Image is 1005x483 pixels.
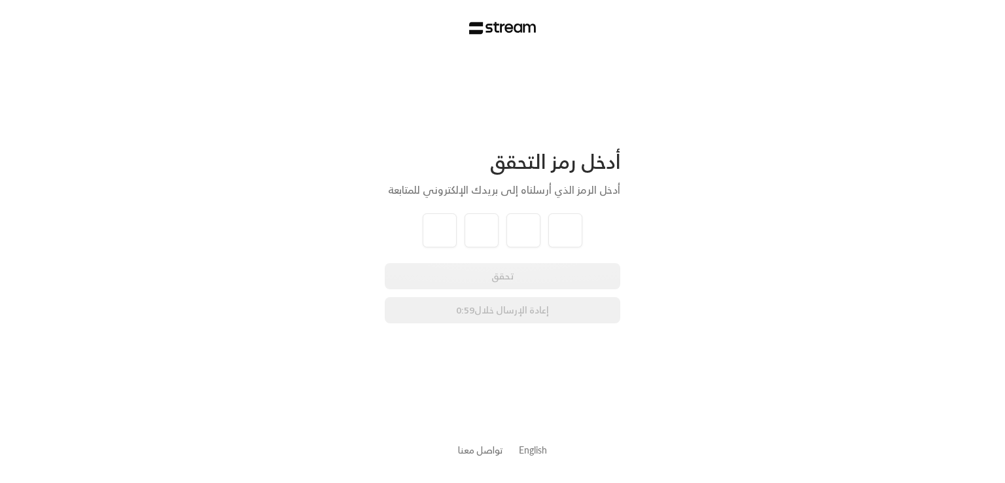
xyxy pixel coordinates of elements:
a: تواصل معنا [458,442,503,458]
div: أدخل الرمز الذي أرسلناه إلى بريدك الإلكتروني للمتابعة [385,182,620,198]
button: تواصل معنا [458,443,503,457]
img: Stream Logo [469,22,537,35]
a: English [519,438,547,462]
div: أدخل رمز التحقق [385,149,620,174]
